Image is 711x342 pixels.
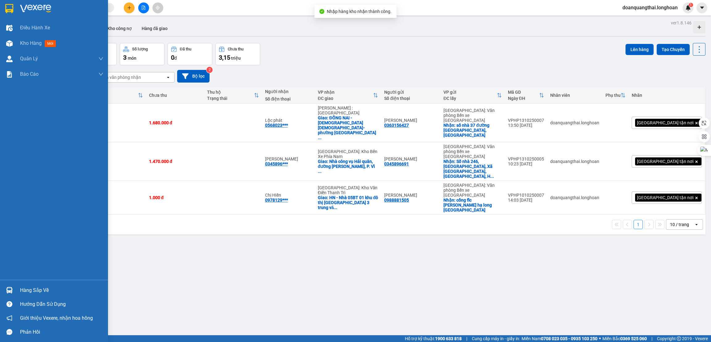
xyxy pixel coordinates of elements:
div: Phụ thu [605,93,621,98]
button: file-add [138,2,149,13]
img: warehouse-icon [6,287,13,293]
img: solution-icon [6,71,13,78]
strong: 0369 525 060 [620,336,647,341]
span: ⚪️ [599,337,601,340]
span: Hỗ trợ kỹ thuật: [405,335,462,342]
img: icon-new-feature [685,5,691,11]
span: Báo cáo [20,70,39,78]
strong: 1900 633 818 [435,336,462,341]
div: Trạng thái [207,96,254,101]
span: món [128,56,136,61]
div: Giao: HN - Nhà 05BT 01 khu đô thị vinaconex 3 trung văn, nam từ liêm [318,195,378,210]
div: Giao: ĐỒNG NAI - hội thánh tin lành- phường bửu hoà-tp biên hoa [318,115,378,140]
div: doanquangthai.longhoan [550,120,599,125]
div: Số điện thoại [384,96,437,101]
span: ... [318,135,322,140]
button: Chưa thu3,15 triệu [215,43,260,65]
div: Nhận: Số nhà 246, Thôn Đồng Tiến, Xã Bàng Là, Đồ Sơn, Hải Phòng [443,159,502,179]
button: plus [124,2,135,13]
button: Tạo Chuyến [657,44,690,55]
div: Chưa thu [228,47,243,51]
button: Hàng đã giao [137,21,173,36]
div: Ngô Đại Dương [265,156,312,161]
div: VPHP1010250007 [508,193,544,198]
div: Chưa thu [149,93,201,98]
span: copyright [677,336,681,341]
button: Lên hàng [626,44,654,55]
button: caret-down [696,2,707,13]
div: Phản hồi [20,327,103,337]
span: ... [490,174,494,179]
svg: open [166,75,171,80]
span: notification [6,315,12,321]
div: Phạm Hằng [384,118,437,123]
div: VPHP1310250007 [508,118,544,123]
div: Ngô Đại Dương [384,156,437,161]
span: 3,15 [219,54,230,61]
th: Toggle SortBy [89,87,146,104]
span: Cung cấp máy in - giấy in: [472,335,520,342]
div: 13:50 [DATE] [508,123,544,128]
span: Miền Bắc [602,335,647,342]
sup: 2 [206,67,213,73]
span: đ [174,56,177,61]
div: Đã thu [180,47,191,51]
span: down [98,56,103,61]
div: ĐC lấy [443,96,497,101]
div: [PERSON_NAME] : [GEOGRAPHIC_DATA] [318,105,378,115]
img: warehouse-icon [6,40,13,47]
th: Toggle SortBy [602,87,629,104]
span: message [6,329,12,335]
div: 0363156427 [384,123,409,128]
div: Nhân viên [550,93,599,98]
div: Hướng dẫn sử dụng [20,300,103,309]
span: caret-down [699,5,705,11]
img: warehouse-icon [6,25,13,31]
span: Giới thiệu Vexere, nhận hoa hồng [20,314,93,322]
span: file-add [141,6,146,10]
div: Số lượng [132,47,148,51]
div: Nhãn [632,93,702,98]
div: [GEOGRAPHIC_DATA]: Kho Văn Điển Thanh Trì [318,185,378,195]
span: Quản Lý [20,55,38,62]
span: ... [334,205,337,210]
div: doanquangthai.longhoan [550,195,599,200]
div: Thu hộ [207,90,254,95]
div: Giao: Nhà công vụ Hải quân, đường Lê Thanh Nghị, P. Vĩnh Nguyên, Nha Trang, [318,159,378,174]
span: plus [127,6,131,10]
div: Mã GD [508,90,539,95]
span: triệu [231,56,241,61]
span: mới [45,40,56,47]
strong: 0708 023 035 - 0935 103 250 [541,336,597,341]
div: Nhận: cổng flc Hà Khánh hạ long quảng ninh [443,198,502,212]
span: | [651,335,652,342]
div: Chọn văn phòng nhận [98,74,141,80]
div: Chị HIền [265,193,312,198]
div: Lộc phát [265,118,312,123]
span: ... [318,169,322,174]
div: Người gửi [384,90,437,95]
div: 0345896691 [384,161,409,166]
div: Số điện thoại [265,96,312,101]
div: [GEOGRAPHIC_DATA]: Văn phòng Bến xe [GEOGRAPHIC_DATA] [443,144,502,159]
sup: 1 [689,3,693,7]
span: [GEOGRAPHIC_DATA] tận nơi [637,195,693,200]
div: 1.000 đ [149,195,201,200]
span: Kho hàng [20,40,42,46]
th: Toggle SortBy [204,87,262,104]
div: 10:23 [DATE] [508,161,544,166]
button: Bộ lọc [177,70,210,83]
div: 0988881505 [384,198,409,203]
button: aim [152,2,163,13]
th: Toggle SortBy [440,87,505,104]
span: check-circle [319,9,324,14]
span: 0 [171,54,174,61]
div: ver 1.8.146 [671,19,692,26]
div: Dương Văn Long [384,193,437,198]
div: [GEOGRAPHIC_DATA]: Văn phòng Bến xe [GEOGRAPHIC_DATA] [443,108,502,123]
img: warehouse-icon [6,56,13,62]
div: Nhận: số nhà 37 đường Mạc Đăng Doanh, DƯƠNG KINH [443,123,502,138]
button: Kho công nợ [102,21,137,36]
div: VPHP1310250005 [508,156,544,161]
div: 14:03 [DATE] [508,198,544,203]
